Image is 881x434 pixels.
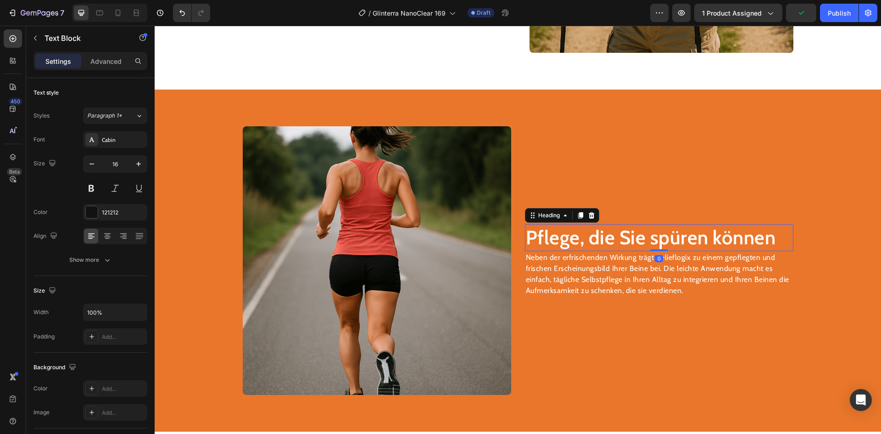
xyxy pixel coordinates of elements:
div: Size [33,285,58,297]
div: Cabin [102,136,145,144]
div: Heading [382,186,407,194]
h2: Pflege, die Sie spüren können [370,198,639,225]
p: Settings [45,56,71,66]
button: Paragraph 1* [83,107,147,124]
button: 1 product assigned [694,4,782,22]
iframe: Design area [155,26,881,434]
div: 121212 [102,209,145,217]
span: Glinterra NanoClear 169 [373,8,446,18]
div: Undo/Redo [173,4,210,22]
div: Styles [33,112,50,120]
div: Text style [33,89,59,97]
span: 1 product assigned [702,8,762,18]
div: 450 [9,98,22,105]
div: Background [33,361,78,374]
div: Show more [69,255,112,265]
div: Beta [7,168,22,175]
div: Width [33,308,49,316]
p: 7 [60,7,64,18]
div: Add... [102,333,145,341]
p: Advanced [90,56,122,66]
button: Show more [33,252,147,268]
span: Draft [477,9,491,17]
button: 7 [4,4,68,22]
div: Align [33,230,59,242]
div: Image [33,408,50,417]
div: Add... [102,409,145,417]
div: Color [33,208,48,216]
div: Font [33,135,45,144]
div: Publish [828,8,851,18]
div: Add... [102,385,145,393]
p: Neben der erfrischenden Wirkung trägt Relieflogix zu einem gepflegten und frischen Erscheinungsbi... [371,226,638,271]
div: 0 [500,229,509,237]
img: gempages_567414828851790889-cc107f7a-73cf-4049-9500-1be7f8cd9a22.png [88,101,357,369]
div: Open Intercom Messenger [850,389,872,411]
p: Text Block [45,33,123,44]
div: Color [33,384,48,393]
div: Padding [33,333,55,341]
span: / [368,8,371,18]
input: Auto [84,304,147,321]
div: Size [33,158,58,170]
span: Paragraph 1* [87,112,122,120]
button: Publish [820,4,859,22]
